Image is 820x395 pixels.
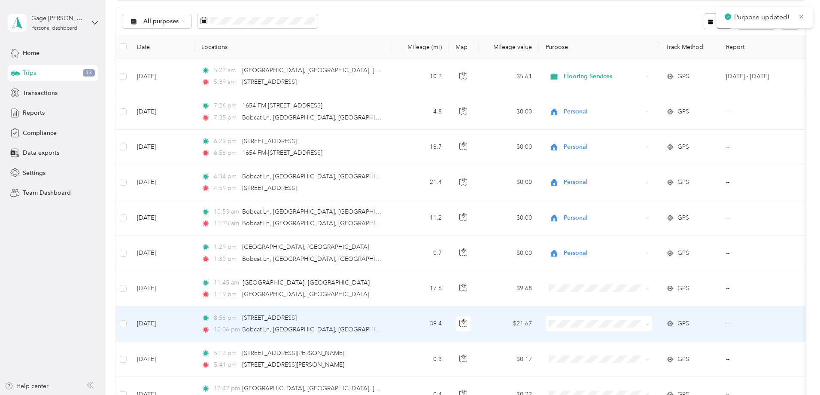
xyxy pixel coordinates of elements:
[479,342,539,377] td: $0.17
[719,342,797,377] td: --
[539,35,659,59] th: Purpose
[23,168,46,178] span: Settings
[214,184,238,193] span: 4:59 pm
[719,236,797,271] td: --
[242,184,297,192] span: [STREET_ADDRESS]
[479,271,539,306] td: $9.68
[734,12,792,23] p: Purpose updated!
[677,355,689,364] span: GPS
[242,208,400,215] span: Bobcat Ln, [GEOGRAPHIC_DATA], [GEOGRAPHIC_DATA]
[772,347,820,395] iframe: Everlance-gr Chat Button Frame
[479,236,539,271] td: $0.00
[130,342,194,377] td: [DATE]
[23,89,58,98] span: Transactions
[130,130,194,165] td: [DATE]
[392,342,449,377] td: 0.3
[719,200,797,236] td: --
[659,35,719,59] th: Track Method
[449,35,479,59] th: Map
[479,200,539,236] td: $0.00
[243,279,370,286] span: [GEOGRAPHIC_DATA], [GEOGRAPHIC_DATA]
[130,200,194,236] td: [DATE]
[677,107,689,116] span: GPS
[214,113,238,122] span: 7:35 pm
[214,349,238,358] span: 5:12 pm
[242,243,369,251] span: [GEOGRAPHIC_DATA], [GEOGRAPHIC_DATA]
[719,94,797,129] td: --
[479,94,539,129] td: $0.00
[479,59,539,94] td: $5.61
[719,165,797,200] td: --
[130,306,194,342] td: [DATE]
[392,59,449,94] td: 10.2
[31,14,85,23] div: Gage [PERSON_NAME]
[677,142,689,152] span: GPS
[564,248,642,258] span: Personal
[214,325,238,334] span: 10:06 pm
[214,77,238,87] span: 5:39 am
[83,69,95,77] span: 13
[214,148,238,158] span: 6:56 pm
[479,130,539,165] td: $0.00
[23,108,45,117] span: Reports
[242,385,434,392] span: [GEOGRAPHIC_DATA], [GEOGRAPHIC_DATA], [GEOGRAPHIC_DATA]
[677,319,689,328] span: GPS
[392,271,449,306] td: 17.6
[392,35,449,59] th: Mileage (mi)
[130,94,194,129] td: [DATE]
[479,165,539,200] td: $0.00
[214,278,239,288] span: 11:45 am
[479,35,539,59] th: Mileage value
[242,361,344,368] span: [STREET_ADDRESS][PERSON_NAME]
[214,172,238,181] span: 4:34 pm
[130,165,194,200] td: [DATE]
[23,129,57,138] span: Compliance
[214,219,238,228] span: 11:25 am
[392,306,449,342] td: 39.4
[677,284,689,293] span: GPS
[719,35,797,59] th: Report
[23,188,71,197] span: Team Dashboard
[392,94,449,129] td: 4.8
[214,66,238,75] span: 5:22 am
[23,68,36,77] span: Trips
[719,130,797,165] td: --
[214,254,238,264] span: 1:30 pm
[719,306,797,342] td: --
[564,178,642,187] span: Personal
[23,148,59,157] span: Data exports
[130,59,194,94] td: [DATE]
[130,236,194,271] td: [DATE]
[214,207,238,217] span: 10:53 am
[479,306,539,342] td: $21.67
[242,173,400,180] span: Bobcat Ln, [GEOGRAPHIC_DATA], [GEOGRAPHIC_DATA]
[564,142,642,152] span: Personal
[242,114,400,121] span: Bobcat Ln, [GEOGRAPHIC_DATA], [GEOGRAPHIC_DATA]
[214,242,238,252] span: 1:29 pm
[130,271,194,306] td: [DATE]
[23,49,39,58] span: Home
[564,72,642,81] span: Flooring Services
[677,213,689,223] span: GPS
[392,130,449,165] td: 18.7
[242,102,322,109] span: 1654 FM-[STREET_ADDRESS]
[194,35,392,59] th: Locations
[5,382,49,391] button: Help center
[242,220,400,227] span: Bobcat Ln, [GEOGRAPHIC_DATA], [GEOGRAPHIC_DATA]
[214,101,238,110] span: 7:26 pm
[564,213,642,223] span: Personal
[242,291,369,298] span: [GEOGRAPHIC_DATA], [GEOGRAPHIC_DATA]
[242,138,297,145] span: [STREET_ADDRESS]
[677,72,689,81] span: GPS
[214,313,238,323] span: 8:56 pm
[242,67,434,74] span: [GEOGRAPHIC_DATA], [GEOGRAPHIC_DATA], [GEOGRAPHIC_DATA]
[214,290,238,299] span: 1:19 pm
[677,248,689,258] span: GPS
[214,360,238,370] span: 5:41 pm
[392,200,449,236] td: 11.2
[677,178,689,187] span: GPS
[392,236,449,271] td: 0.7
[564,107,642,116] span: Personal
[242,326,400,333] span: Bobcat Ln, [GEOGRAPHIC_DATA], [GEOGRAPHIC_DATA]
